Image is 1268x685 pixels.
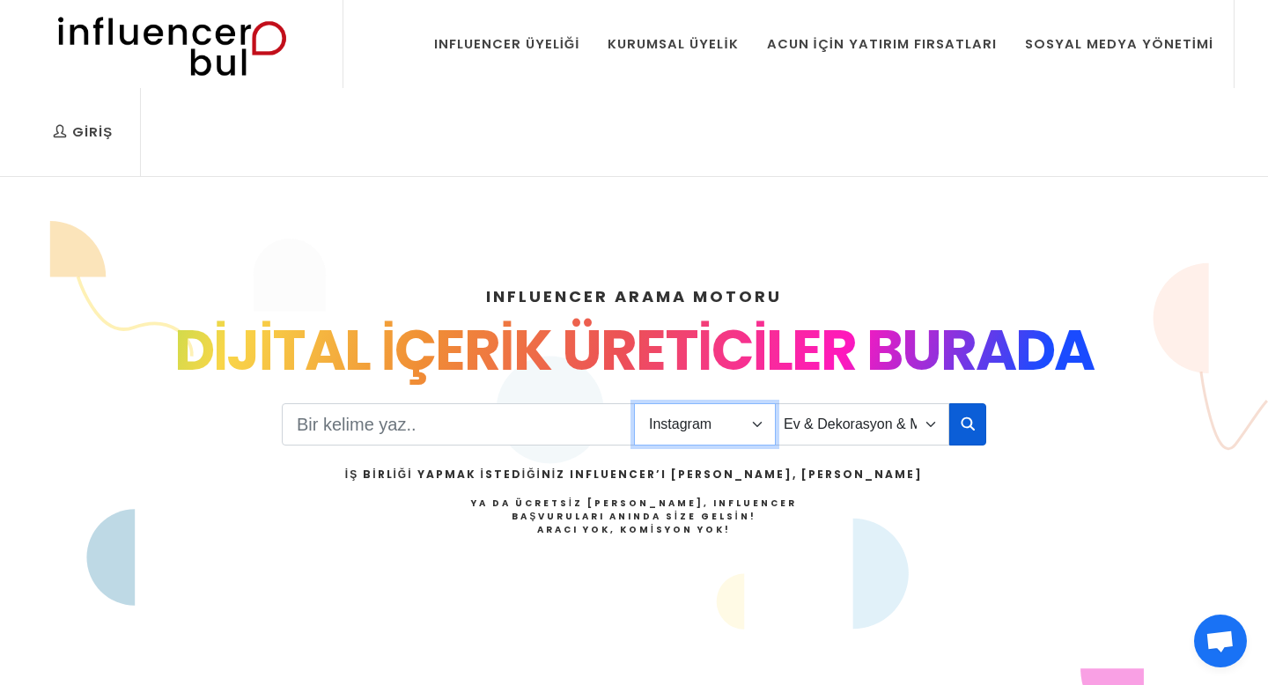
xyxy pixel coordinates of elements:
[1194,615,1247,667] a: Open chat
[537,523,731,536] strong: Aracı Yok, Komisyon Yok!
[282,403,635,446] input: Search
[63,284,1205,308] h4: INFLUENCER ARAMA MOTORU
[40,88,126,176] a: Giriş
[345,497,923,536] h4: Ya da Ücretsiz [PERSON_NAME], Influencer Başvuruları Anında Size Gelsin!
[434,34,580,54] div: Influencer Üyeliği
[608,34,738,54] div: Kurumsal Üyelik
[767,34,997,54] div: Acun İçin Yatırım Fırsatları
[63,308,1205,393] div: DİJİTAL İÇERİK ÜRETİCİLER BURADA
[345,467,923,482] h2: İş Birliği Yapmak İstediğiniz Influencer’ı [PERSON_NAME], [PERSON_NAME]
[53,122,113,142] div: Giriş
[1025,34,1213,54] div: Sosyal Medya Yönetimi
